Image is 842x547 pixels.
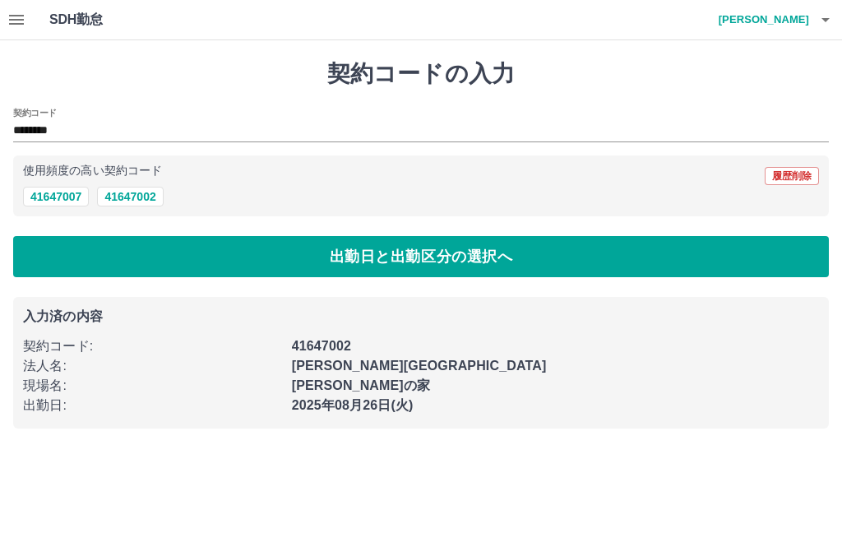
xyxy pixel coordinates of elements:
b: [PERSON_NAME]の家 [292,378,431,392]
button: 41647007 [23,187,89,206]
p: 法人名 : [23,356,282,376]
button: 履歴削除 [765,167,819,185]
p: 使用頻度の高い契約コード [23,165,162,177]
b: [PERSON_NAME][GEOGRAPHIC_DATA] [292,359,547,373]
b: 41647002 [292,339,351,353]
h2: 契約コード [13,106,57,119]
p: 契約コード : [23,336,282,356]
p: 出勤日 : [23,396,282,415]
p: 入力済の内容 [23,310,819,323]
b: 2025年08月26日(火) [292,398,414,412]
button: 出勤日と出勤区分の選択へ [13,236,829,277]
button: 41647002 [97,187,163,206]
p: 現場名 : [23,376,282,396]
h1: 契約コードの入力 [13,60,829,88]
